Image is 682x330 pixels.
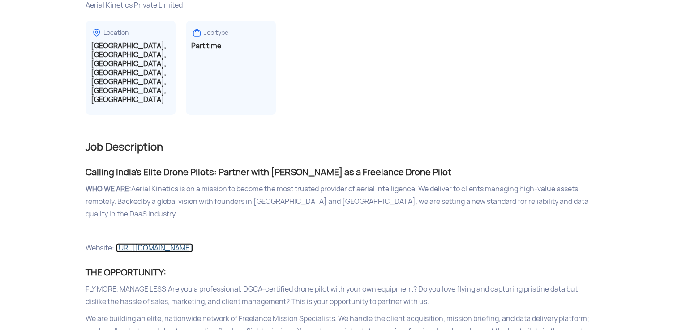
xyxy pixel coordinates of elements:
span: Aerial Kinetics is on a mission to become the most trusted provider of aerial intelligence. We de... [86,184,589,219]
h3: Part time [192,42,270,51]
h3: [GEOGRAPHIC_DATA], [GEOGRAPHIC_DATA], [GEOGRAPHIC_DATA], [GEOGRAPHIC_DATA], [GEOGRAPHIC_DATA], [G... [91,42,170,104]
a: [URL][DOMAIN_NAME] [116,243,193,253]
span: WHO WE ARE: [86,184,132,194]
img: ic_locationdetail.svg [91,27,102,38]
p: Are you a professional, DGCA-certified drone pilot with your own equipment? Do you love flying an... [86,283,596,308]
div: Location [104,29,129,37]
span: Website: [86,243,115,253]
div: Calling India's Elite Drone Pilots: Partner with [PERSON_NAME] as a Freelance Drone Pilot [86,165,596,179]
span: FLY MORE, MANAGE LESS. [86,284,168,294]
h2: Job Description [86,140,596,154]
div: THE OPPORTUNITY: [86,265,596,279]
div: Aerial Kinetics Private Limited [86,0,596,10]
div: Job type [204,29,229,37]
img: ic_jobtype.svg [192,27,202,38]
